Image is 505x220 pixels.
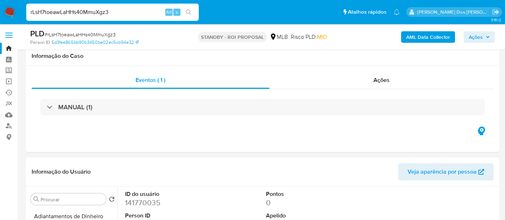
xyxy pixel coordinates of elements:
span: Veja aparência por pessoa [408,163,477,180]
span: Ações [373,76,390,84]
button: AML Data Collector [401,31,455,43]
button: Ações [464,31,495,43]
a: Notificações [394,9,400,15]
b: AML Data Collector [406,31,450,43]
span: s [176,9,178,15]
button: Retornar ao pedido padrão [109,196,115,204]
span: Risco PLD: [291,33,327,41]
dt: Person ID [125,212,212,220]
p: STANDBY - ROI PROPOSAL [198,32,267,42]
a: 5d3fee865bb90b3450be02ec5cb94e32 [51,39,139,46]
h3: MANUAL (1) [58,103,92,111]
dt: ID do usuário [125,190,212,198]
dt: Pontos [266,190,353,198]
button: Veja aparência por pessoa [398,163,493,180]
h1: Informação do Usuário [32,168,91,175]
input: Procurar [41,196,103,203]
span: # rLsH7toeawLaHHs40MmuXgz3 [45,31,116,38]
a: Sair [492,8,500,16]
span: Atalhos rápidos [348,8,386,16]
button: search-icon [181,7,196,17]
button: Procurar [33,196,39,202]
div: MLB [270,33,288,41]
span: Alt [166,9,172,15]
b: Person ID [30,39,50,46]
dd: 141770035 [125,198,212,208]
p: renato.lopes@mercadopago.com.br [417,9,490,15]
dd: 0 [266,198,353,208]
div: MANUAL (1) [40,99,485,115]
b: PLD [30,28,45,39]
h1: Informação do Caso [32,52,493,60]
span: MID [317,33,327,41]
dt: Apelido [266,212,353,220]
span: Ações [469,31,483,43]
input: Pesquise usuários ou casos... [26,8,199,17]
span: Eventos ( 1 ) [136,76,165,84]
